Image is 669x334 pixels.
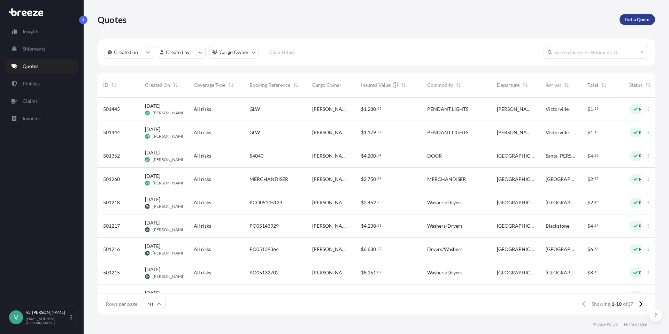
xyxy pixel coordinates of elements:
span: $ [587,223,590,228]
span: . [376,154,377,157]
span: $ [587,107,590,112]
span: SM [146,273,149,280]
span: 501352 [103,152,120,159]
span: [GEOGRAPHIC_DATA] [546,269,576,276]
span: [PERSON_NAME] Logistics [312,222,350,229]
span: Washers/Dryers [427,222,462,229]
span: VR [146,109,149,116]
span: $ [361,107,364,112]
span: 2 [364,177,367,182]
p: Ready [639,223,651,229]
button: createdOn Filter options [105,46,153,59]
span: Total [587,82,598,89]
span: Status [629,82,643,89]
span: 2 [590,177,593,182]
span: Coverage Type [194,82,225,89]
span: Washers/Dryers [427,269,462,276]
span: [GEOGRAPHIC_DATA] [546,199,576,206]
span: . [593,131,594,133]
p: Ready [639,153,651,159]
span: 75 [594,177,599,180]
span: , [367,107,368,112]
span: PCO05145123 [249,199,282,206]
span: 1-10 [612,301,622,308]
span: [GEOGRAPHIC_DATA] [497,246,535,253]
span: $ [361,270,364,275]
span: [PERSON_NAME] [153,227,186,233]
button: Clear Filters [262,47,301,58]
span: . [593,154,594,157]
span: Showing [592,301,610,308]
span: PO05132545 [249,293,279,299]
span: [DATE] [145,266,160,273]
a: Policies [6,77,78,91]
span: Commodity [427,82,453,89]
span: $ [587,153,590,158]
span: 680 [368,247,376,252]
span: 45 [594,201,599,203]
p: Ready [639,176,651,182]
p: Quotes [23,63,38,70]
span: SM [146,203,149,210]
span: VR [146,180,149,187]
span: . [376,131,377,133]
span: 750 [368,177,376,182]
span: 22 [377,248,382,250]
a: Quotes [6,59,78,73]
span: 501218 [103,199,120,206]
span: [DATE] [145,173,160,180]
span: 230 [368,107,376,112]
span: of 17 [623,301,633,308]
span: SM [146,226,149,233]
span: 501444 [103,129,120,136]
span: 54040 [249,152,263,159]
a: Privacy Policy [592,321,618,327]
span: 8 [364,270,367,275]
p: Ready [639,200,651,205]
span: 501216 [103,246,120,253]
p: Shipments [23,45,45,52]
span: $ [361,153,364,158]
span: 09 [377,271,382,273]
span: MERCHANDISER [427,176,466,183]
a: Terms of Use [623,321,647,327]
span: 24 [594,224,599,227]
p: Clear Filters [269,49,295,56]
span: 238 [368,223,376,228]
span: GLW [249,129,260,136]
button: Sort [521,81,529,89]
span: . [593,201,594,203]
span: Booking Reference [249,82,290,89]
span: [PERSON_NAME] [497,129,535,136]
span: Dryers/Washers [427,246,462,253]
span: All risks [194,246,211,253]
span: All risks [194,129,211,136]
span: $ [587,177,590,182]
span: 2 [364,200,367,205]
span: 68 [594,248,599,250]
span: $ [361,247,364,252]
span: All risks [194,152,211,159]
span: , [367,223,368,228]
span: [DATE] [145,126,160,133]
span: $ [361,177,364,182]
span: [PERSON_NAME] [153,157,186,162]
a: Shipments [6,42,78,56]
p: Ready [639,106,651,112]
span: 1 [590,130,593,135]
button: Sort [399,81,408,89]
span: 63 [377,224,382,227]
span: . [376,271,377,273]
p: Cargo Owner [220,49,249,56]
span: 501217 [103,222,120,229]
span: Arrival [546,82,561,89]
span: [DATE] [145,149,160,156]
span: Washers/Dryers [427,199,462,206]
a: Get a Quote [620,14,655,25]
span: 54 [377,154,382,157]
span: 151 [368,270,376,275]
span: VR [146,133,149,140]
span: [PERSON_NAME] [153,134,186,139]
span: 2 [590,200,593,205]
span: [PERSON_NAME] Logistics [312,152,350,159]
